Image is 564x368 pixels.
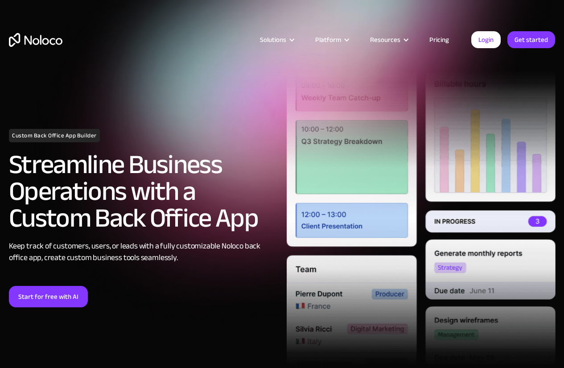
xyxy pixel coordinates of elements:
h1: Custom Back Office App Builder [9,129,100,142]
div: Platform [304,34,359,45]
div: Solutions [260,34,286,45]
a: Pricing [418,34,460,45]
div: Keep track of customers, users, or leads with a fully customizable Noloco back office app, create... [9,240,278,264]
h2: Streamline Business Operations with a Custom Back Office App [9,151,278,232]
a: Get started [507,31,555,48]
a: home [9,33,62,47]
div: Resources [359,34,418,45]
div: Solutions [249,34,304,45]
a: Login [471,31,501,48]
div: Platform [315,34,341,45]
a: Start for free with AI [9,286,88,307]
div: Resources [370,34,400,45]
